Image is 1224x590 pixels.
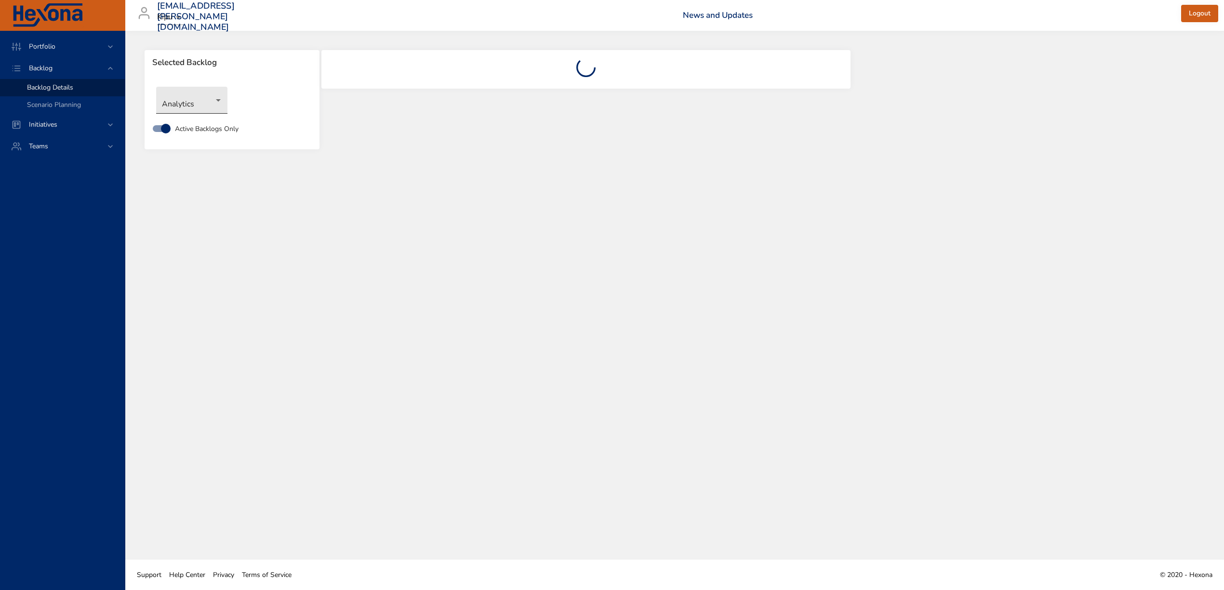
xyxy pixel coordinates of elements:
[1160,570,1212,579] span: © 2020 - Hexona
[21,64,60,73] span: Backlog
[27,83,73,92] span: Backlog Details
[242,570,292,579] span: Terms of Service
[1181,5,1218,23] button: Logout
[157,10,184,25] div: Kipu
[169,570,205,579] span: Help Center
[238,564,295,586] a: Terms of Service
[27,100,81,109] span: Scenario Planning
[165,564,209,586] a: Help Center
[21,142,56,151] span: Teams
[157,1,235,32] h3: [EMAIL_ADDRESS][PERSON_NAME][DOMAIN_NAME]
[175,124,239,134] span: Active Backlogs Only
[683,10,753,21] a: News and Updates
[21,120,65,129] span: Initiatives
[1189,8,1211,20] span: Logout
[21,42,63,51] span: Portfolio
[152,58,312,67] span: Selected Backlog
[137,570,161,579] span: Support
[133,564,165,586] a: Support
[209,564,238,586] a: Privacy
[156,87,227,114] div: Analytics
[213,570,234,579] span: Privacy
[12,3,84,27] img: Hexona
